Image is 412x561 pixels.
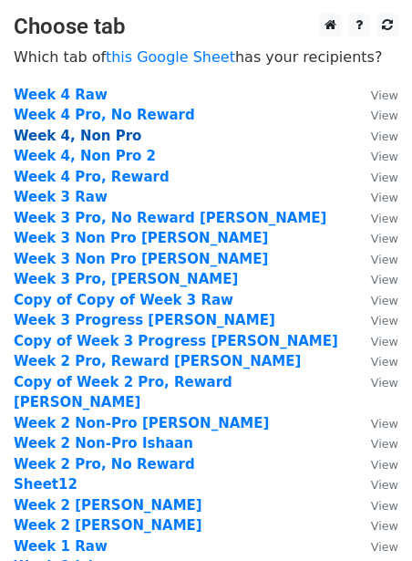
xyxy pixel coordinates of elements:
small: View [371,88,398,102]
a: Week 3 Non Pro [PERSON_NAME] [14,230,268,246]
small: View [371,232,398,245]
a: Week 1 Raw [14,538,108,555]
a: View [353,128,398,144]
small: View [371,376,398,390]
a: View [353,148,398,164]
h3: Choose tab [14,14,398,40]
small: View [371,335,398,348]
a: View [353,312,398,328]
a: Sheet12 [14,476,77,493]
a: Week 4 Pro, Reward [14,169,170,185]
small: View [371,417,398,431]
a: Week 2 Pro, No Reward [14,456,195,473]
a: View [353,435,398,452]
a: Week 4, Non Pro 2 [14,148,156,164]
small: View [371,253,398,266]
a: Week 4 Raw [14,87,108,103]
small: View [371,273,398,286]
a: View [353,230,398,246]
a: View [353,415,398,431]
a: View [353,374,398,390]
a: View [353,251,398,267]
a: Week 3 Pro, [PERSON_NAME] [14,271,238,287]
a: View [353,271,398,287]
small: View [371,355,398,369]
a: this Google Sheet [106,48,235,66]
a: Week 2 Non-Pro [PERSON_NAME] [14,415,269,431]
a: Week 2 Non-Pro Ishaan [14,435,193,452]
a: Week 4 Pro, No Reward [14,107,195,123]
a: View [353,169,398,185]
small: View [371,437,398,451]
a: Week 3 Raw [14,189,108,205]
a: View [353,87,398,103]
a: Week 2 [PERSON_NAME] [14,517,202,534]
small: View [371,130,398,143]
a: View [353,107,398,123]
a: View [353,292,398,308]
a: Week 3 Non Pro [PERSON_NAME] [14,251,268,267]
a: Week 4, Non Pro [14,128,141,144]
small: View [371,191,398,204]
a: Copy of Week 3 Progress [PERSON_NAME] [14,333,338,349]
a: View [353,456,398,473]
a: Week 3 Progress [PERSON_NAME] [14,312,275,328]
small: View [371,171,398,184]
a: View [353,189,398,205]
small: View [371,314,398,327]
a: Week 2 Pro, Reward [PERSON_NAME] [14,353,301,369]
a: Week 3 Pro, No Reward [PERSON_NAME] [14,210,326,226]
a: View [353,333,398,349]
small: View [371,294,398,307]
a: Copy of Copy of Week 3 Raw [14,292,233,308]
a: View [353,353,398,369]
small: View [371,109,398,122]
a: Copy of Week 2 Pro, Reward [PERSON_NAME] [14,374,232,411]
small: View [371,212,398,225]
iframe: Chat Widget [321,473,412,561]
p: Which tab of has your recipients? [14,47,398,67]
small: View [371,458,398,472]
small: View [371,150,398,163]
a: Week 2 [PERSON_NAME] [14,497,202,514]
a: View [353,210,398,226]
